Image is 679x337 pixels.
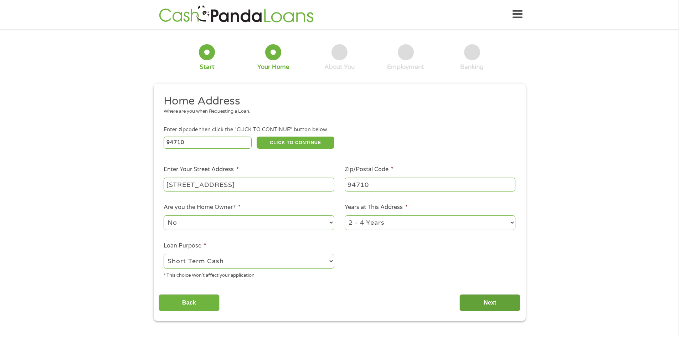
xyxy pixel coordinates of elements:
[257,137,334,149] button: CLICK TO CONTINUE
[200,63,215,71] div: Start
[324,63,355,71] div: About You
[164,204,241,211] label: Are you the Home Owner?
[460,63,484,71] div: Banking
[164,137,252,149] input: Enter Zipcode (e.g 01510)
[459,294,520,312] input: Next
[164,94,510,108] h2: Home Address
[387,63,424,71] div: Employment
[164,178,334,191] input: 1 Main Street
[257,63,289,71] div: Your Home
[345,166,393,173] label: Zip/Postal Code
[164,270,334,279] div: * This choice Won’t affect your application
[164,242,206,250] label: Loan Purpose
[164,126,515,134] div: Enter zipcode then click the "CLICK TO CONTINUE" button below.
[164,108,510,115] div: Where are you when Requesting a Loan.
[164,166,239,173] label: Enter Your Street Address
[345,204,408,211] label: Years at This Address
[157,4,316,25] img: GetLoanNow Logo
[159,294,220,312] input: Back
